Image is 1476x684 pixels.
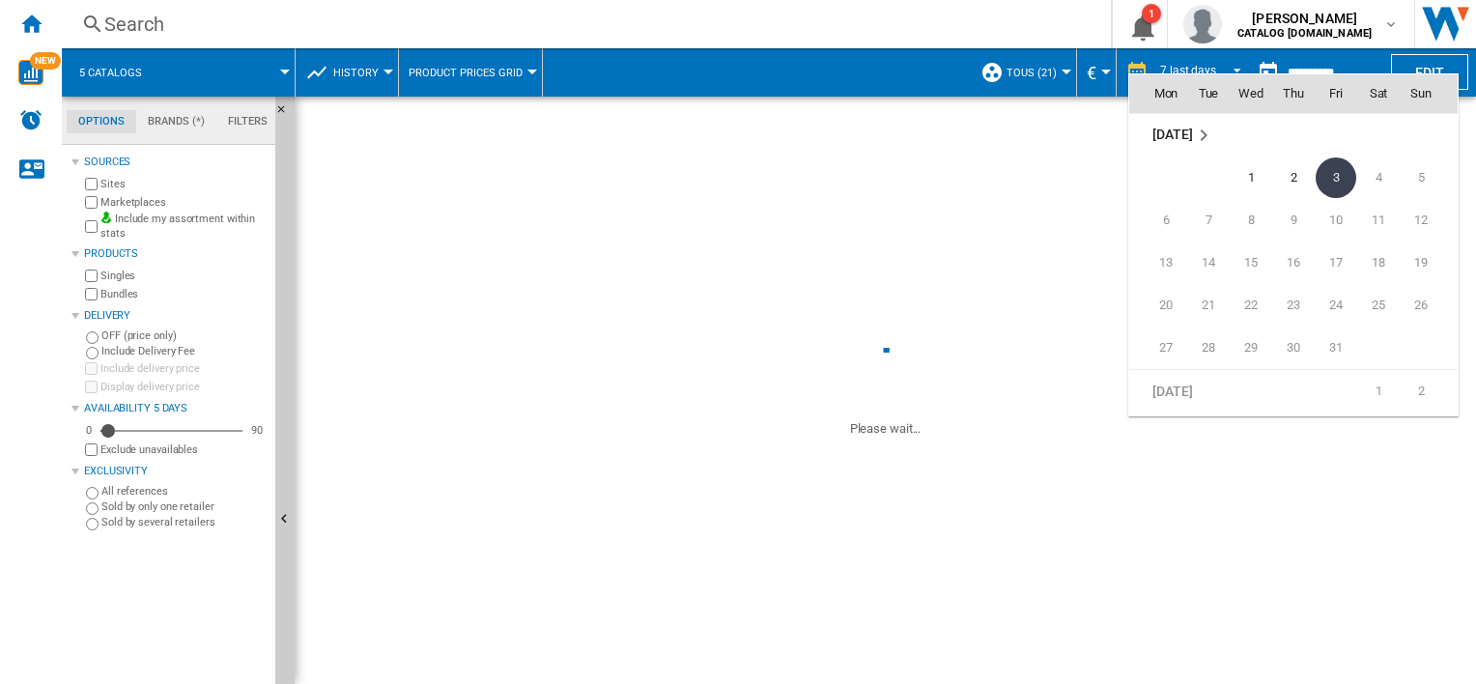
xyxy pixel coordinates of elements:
[1230,284,1272,327] td: Wednesday October 22 2025
[1129,199,1458,242] tr: Week 2
[1357,74,1400,113] th: Sat
[1272,199,1315,242] td: Thursday October 9 2025
[1357,369,1400,413] td: Saturday November 1 2025
[1272,284,1315,327] td: Thursday October 23 2025
[1230,199,1272,242] td: Wednesday October 8 2025
[1357,157,1400,199] td: Saturday October 4 2025
[1129,157,1458,199] tr: Week 1
[1129,74,1458,415] md-calendar: Calendar
[1357,242,1400,284] td: Saturday October 18 2025
[1129,113,1458,157] tr: Week undefined
[1400,369,1458,413] td: Sunday November 2 2025
[1187,242,1230,284] td: Tuesday October 14 2025
[1129,242,1187,284] td: Monday October 13 2025
[1187,284,1230,327] td: Tuesday October 21 2025
[1129,284,1458,327] tr: Week 4
[1357,284,1400,327] td: Saturday October 25 2025
[1400,199,1458,242] td: Sunday October 12 2025
[1272,327,1315,370] td: Thursday October 30 2025
[1129,113,1458,157] td: October 2025
[1400,74,1458,113] th: Sun
[1272,242,1315,284] td: Thursday October 16 2025
[1272,74,1315,113] th: Thu
[1187,327,1230,370] td: Tuesday October 28 2025
[1230,327,1272,370] td: Wednesday October 29 2025
[1230,242,1272,284] td: Wednesday October 15 2025
[1274,158,1313,197] span: 2
[1187,199,1230,242] td: Tuesday October 7 2025
[1230,74,1272,113] th: Wed
[1272,157,1315,199] td: Thursday October 2 2025
[1152,383,1192,398] span: [DATE]
[1129,327,1187,370] td: Monday October 27 2025
[1400,242,1458,284] td: Sunday October 19 2025
[1232,158,1270,197] span: 1
[1129,74,1187,113] th: Mon
[1129,327,1458,370] tr: Week 5
[1129,284,1187,327] td: Monday October 20 2025
[1152,127,1192,142] span: [DATE]
[1230,157,1272,199] td: Wednesday October 1 2025
[1315,327,1357,370] td: Friday October 31 2025
[1187,74,1230,113] th: Tue
[1315,74,1357,113] th: Fri
[1129,199,1187,242] td: Monday October 6 2025
[1357,199,1400,242] td: Saturday October 11 2025
[1129,242,1458,284] tr: Week 3
[1315,157,1357,199] td: Friday October 3 2025
[1400,157,1458,199] td: Sunday October 5 2025
[1400,284,1458,327] td: Sunday October 26 2025
[1316,157,1356,198] span: 3
[1315,284,1357,327] td: Friday October 24 2025
[1315,199,1357,242] td: Friday October 10 2025
[1129,369,1458,413] tr: Week 1
[1315,242,1357,284] td: Friday October 17 2025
